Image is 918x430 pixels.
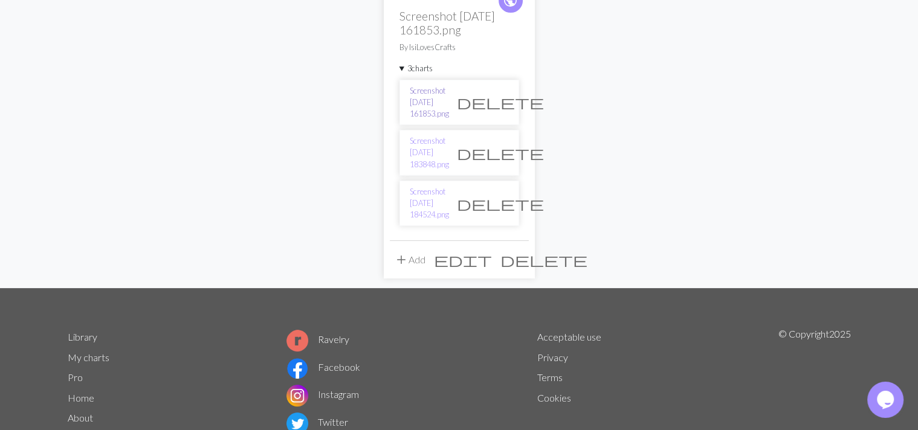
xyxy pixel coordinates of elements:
[286,388,359,400] a: Instagram
[537,331,601,342] a: Acceptable use
[68,392,94,403] a: Home
[457,195,544,212] span: delete
[449,91,552,114] button: Delete chart
[399,9,519,37] h2: Screenshot [DATE] 161853.png
[286,361,360,373] a: Facebook
[399,42,519,53] p: By IsiLovesCrafts
[286,330,308,351] img: Ravelry logo
[537,392,571,403] a: Cookies
[496,248,592,271] button: Delete
[68,371,83,383] a: Pro
[537,371,563,383] a: Terms
[449,141,552,164] button: Delete chart
[394,251,409,268] span: add
[410,186,449,221] a: Screenshot [DATE] 184524.png
[867,382,906,418] iframe: chat widget
[430,248,496,271] button: Edit
[410,85,449,120] a: Screenshot [DATE] 161853.png
[500,251,587,268] span: delete
[537,351,568,363] a: Privacy
[68,412,93,423] a: About
[434,251,492,268] span: edit
[286,416,348,428] a: Twitter
[286,358,308,379] img: Facebook logo
[457,144,544,161] span: delete
[449,192,552,215] button: Delete chart
[410,135,449,170] a: Screenshot [DATE] 183848.png
[286,385,308,406] img: Instagram logo
[399,63,519,74] summary: 3charts
[68,351,109,363] a: My charts
[286,333,349,345] a: Ravelry
[434,252,492,267] i: Edit
[390,248,430,271] button: Add
[68,331,97,342] a: Library
[457,94,544,111] span: delete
